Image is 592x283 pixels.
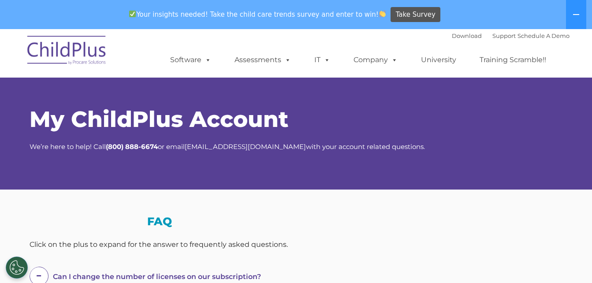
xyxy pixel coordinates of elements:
[412,51,465,69] a: University
[53,272,261,281] span: Can I change the number of licenses on our subscription?
[23,30,111,74] img: ChildPlus by Procare Solutions
[129,11,136,17] img: ✅
[305,51,339,69] a: IT
[30,106,288,133] span: My ChildPlus Account
[30,142,425,151] span: We’re here to help! Call or email with your account related questions.
[518,32,570,39] a: Schedule A Demo
[30,238,290,251] div: Click on the plus to expand for the answer to frequently asked questions.
[185,142,306,151] a: [EMAIL_ADDRESS][DOMAIN_NAME]
[345,51,406,69] a: Company
[379,11,386,17] img: 👏
[452,32,482,39] a: Download
[161,51,220,69] a: Software
[6,257,28,279] button: Cookies Settings
[471,51,555,69] a: Training Scramble!!
[106,142,108,151] strong: (
[452,32,570,39] font: |
[492,32,516,39] a: Support
[108,142,158,151] strong: 800) 888-6674
[396,7,436,22] span: Take Survey
[226,51,300,69] a: Assessments
[30,216,290,227] h3: FAQ
[126,6,390,23] span: Your insights needed! Take the child care trends survey and enter to win!
[391,7,440,22] a: Take Survey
